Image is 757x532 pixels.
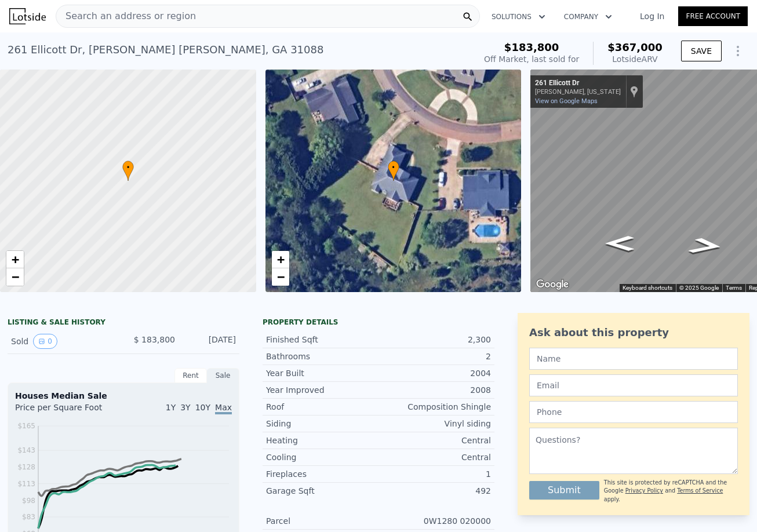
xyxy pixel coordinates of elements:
a: Free Account [678,6,748,26]
button: View historical data [33,334,57,349]
div: Fireplaces [266,468,378,480]
div: 2 [378,351,491,362]
button: Solutions [482,6,555,27]
a: Zoom in [6,251,24,268]
span: + [12,252,19,267]
div: 1 [378,468,491,480]
div: • [122,161,134,181]
a: Log In [626,10,678,22]
div: Central [378,451,491,463]
input: Email [529,374,738,396]
span: 3Y [180,403,190,412]
tspan: $98 [22,497,35,505]
tspan: $128 [17,463,35,471]
a: View on Google Maps [535,97,598,105]
div: • [388,161,399,181]
div: Composition Shingle [378,401,491,413]
div: Parcel [266,515,378,527]
a: Zoom out [6,268,24,286]
span: • [388,162,399,173]
span: Max [215,403,232,414]
a: Show location on map [630,85,638,98]
img: Lotside [9,8,46,24]
div: Cooling [266,451,378,463]
span: $ 183,800 [134,335,175,344]
input: Phone [529,401,738,423]
button: Company [555,6,621,27]
div: Off Market, last sold for [484,53,579,65]
div: Ask about this property [529,325,738,341]
div: [PERSON_NAME], [US_STATE] [535,88,621,96]
div: Houses Median Sale [15,390,232,402]
div: 261 Ellicott Dr , [PERSON_NAME] [PERSON_NAME] , GA 31088 [8,42,323,58]
div: Central [378,435,491,446]
path: Go Northwest, Ellicott Dr [674,234,738,258]
div: Finished Sqft [266,334,378,345]
div: 492 [378,485,491,497]
tspan: $113 [17,480,35,488]
div: Bathrooms [266,351,378,362]
div: Year Built [266,367,378,379]
button: SAVE [681,41,722,61]
a: Privacy Policy [625,487,663,494]
div: Rent [174,368,207,383]
tspan: $143 [17,446,35,454]
a: Zoom in [272,251,289,268]
tspan: $165 [17,422,35,430]
button: Show Options [726,39,749,63]
span: − [276,269,284,284]
div: Sale [207,368,239,383]
div: Garage Sqft [266,485,378,497]
path: Go East, Ellicott Dr [594,232,646,254]
button: Submit [529,481,599,500]
div: Lotside ARV [607,53,663,65]
span: 10Y [195,403,210,412]
div: 2004 [378,367,491,379]
div: [DATE] [184,334,236,349]
span: $183,800 [504,41,559,53]
button: Keyboard shortcuts [623,284,672,292]
div: Roof [266,401,378,413]
input: Name [529,348,738,370]
span: 1Y [166,403,176,412]
span: • [122,162,134,173]
div: Price per Square Foot [15,402,123,420]
span: © 2025 Google [679,285,719,291]
div: 0W1280 020000 [378,515,491,527]
div: Vinyl siding [378,418,491,429]
div: Siding [266,418,378,429]
span: − [12,269,19,284]
a: Terms (opens in new tab) [726,285,742,291]
a: Open this area in Google Maps (opens a new window) [533,277,572,292]
a: Zoom out [272,268,289,286]
div: Year Improved [266,384,378,396]
span: $367,000 [607,41,663,53]
div: 2008 [378,384,491,396]
div: Property details [263,318,494,327]
div: 2,300 [378,334,491,345]
img: Google [533,277,572,292]
a: Terms of Service [677,487,723,494]
div: Sold [11,334,114,349]
div: 261 Ellicott Dr [535,79,621,88]
div: LISTING & SALE HISTORY [8,318,239,329]
div: This site is protected by reCAPTCHA and the Google and apply. [604,479,738,504]
span: + [276,252,284,267]
span: Search an address or region [56,9,196,23]
tspan: $83 [22,513,35,521]
div: Heating [266,435,378,446]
